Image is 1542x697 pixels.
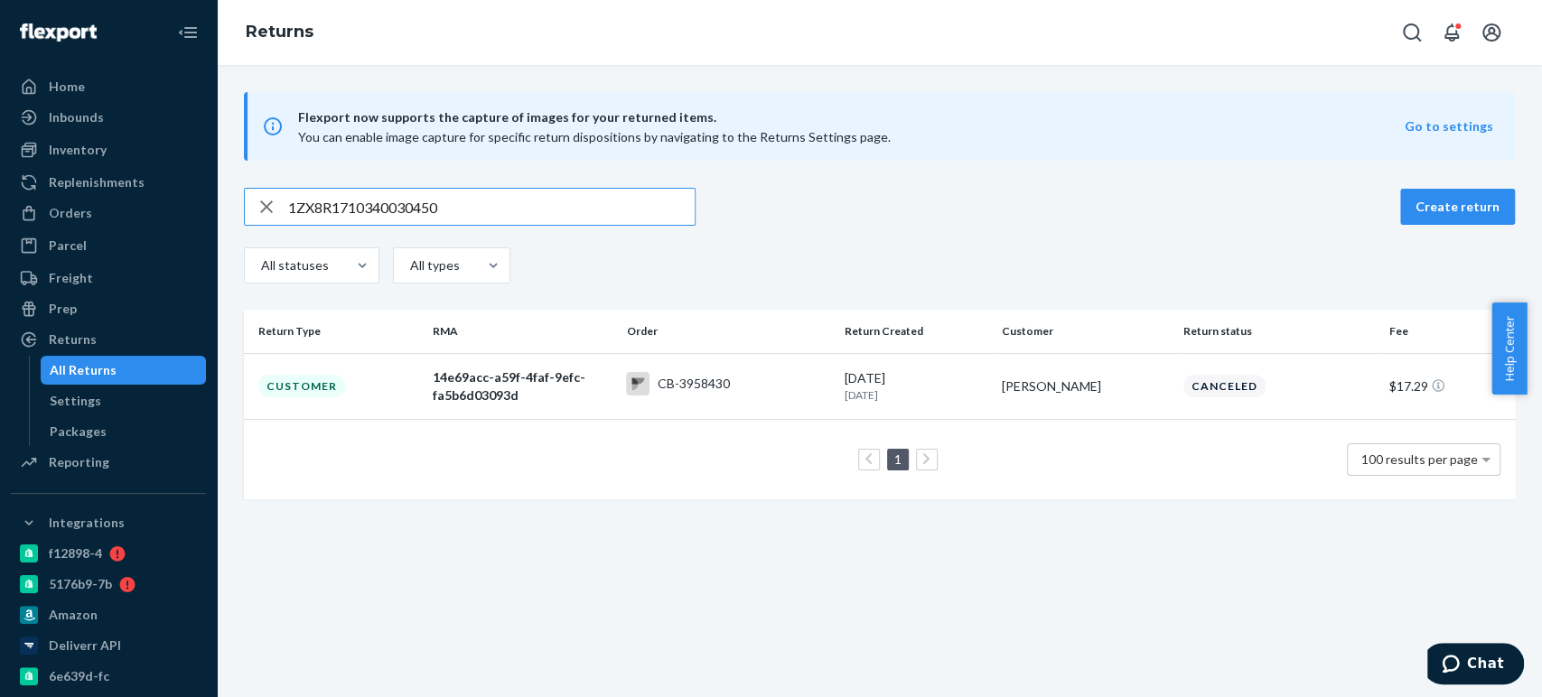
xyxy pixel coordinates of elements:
th: Return Created [837,310,995,353]
div: Freight [49,269,93,287]
a: Returns [11,325,206,354]
th: Return status [1176,310,1382,353]
a: Page 1 is your current page [891,451,905,467]
a: f12898-4 [11,539,206,568]
a: 5176b9-7b [11,570,206,599]
button: Integrations [11,508,206,537]
div: Settings [50,392,101,410]
a: Home [11,72,206,101]
a: Packages [41,417,207,446]
div: Inbounds [49,108,104,126]
a: All Returns [41,356,207,385]
div: All Returns [50,361,117,379]
div: Canceled [1183,375,1266,397]
a: Inbounds [11,103,206,132]
div: Reporting [49,453,109,471]
button: Open notifications [1434,14,1470,51]
div: Prep [49,300,77,318]
div: Inventory [49,141,107,159]
div: 6e639d-fc [49,667,109,685]
div: Amazon [49,606,98,624]
a: Settings [41,386,207,415]
th: Fee [1382,310,1515,353]
button: Go to settings [1405,117,1493,135]
a: Reporting [11,448,206,477]
div: Returns [49,330,97,348]
iframe: Opens a widget where you can chat to one of our agents [1427,643,1524,688]
span: You can enable image capture for specific return dispositions by navigating to the Returns Settin... [298,129,891,144]
div: CB-3958430 [657,375,729,393]
th: RMA [425,310,619,353]
th: Customer [995,310,1176,353]
span: 100 results per page [1361,451,1478,467]
div: [DATE] [845,369,987,403]
img: Flexport logo [20,23,97,42]
div: All types [410,256,457,274]
a: Orders [11,199,206,228]
a: Freight [11,264,206,293]
div: Home [49,78,85,96]
div: Customer [258,375,345,397]
p: [DATE] [845,387,987,403]
button: Open account menu [1473,14,1509,51]
a: Parcel [11,231,206,260]
span: Flexport now supports the capture of images for your returned items. [298,107,1405,128]
div: Orders [49,204,92,222]
a: Deliverr API [11,631,206,660]
div: 14e69acc-a59f-4faf-9efc-fa5b6d03093d [433,368,612,404]
a: Returns [246,22,313,42]
button: Help Center [1491,302,1527,395]
div: 5176b9-7b [49,575,112,593]
div: Integrations [49,514,125,532]
th: Return Type [244,310,425,353]
a: Inventory [11,135,206,164]
td: $17.29 [1382,353,1515,419]
div: f12898-4 [49,544,102,562]
input: Search returns by rma, id, tracking number [288,189,695,225]
button: Create return [1400,189,1515,225]
a: 6e639d-fc [11,662,206,691]
a: Replenishments [11,168,206,197]
button: Open Search Box [1394,14,1430,51]
th: Order [619,310,836,353]
div: [PERSON_NAME] [1002,377,1169,395]
div: Parcel [49,237,87,255]
div: All statuses [261,256,326,274]
div: Packages [50,423,107,441]
button: Close Navigation [170,14,206,51]
a: Amazon [11,600,206,629]
ol: breadcrumbs [231,6,328,59]
div: Replenishments [49,173,145,191]
a: Prep [11,294,206,323]
div: Deliverr API [49,637,121,655]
